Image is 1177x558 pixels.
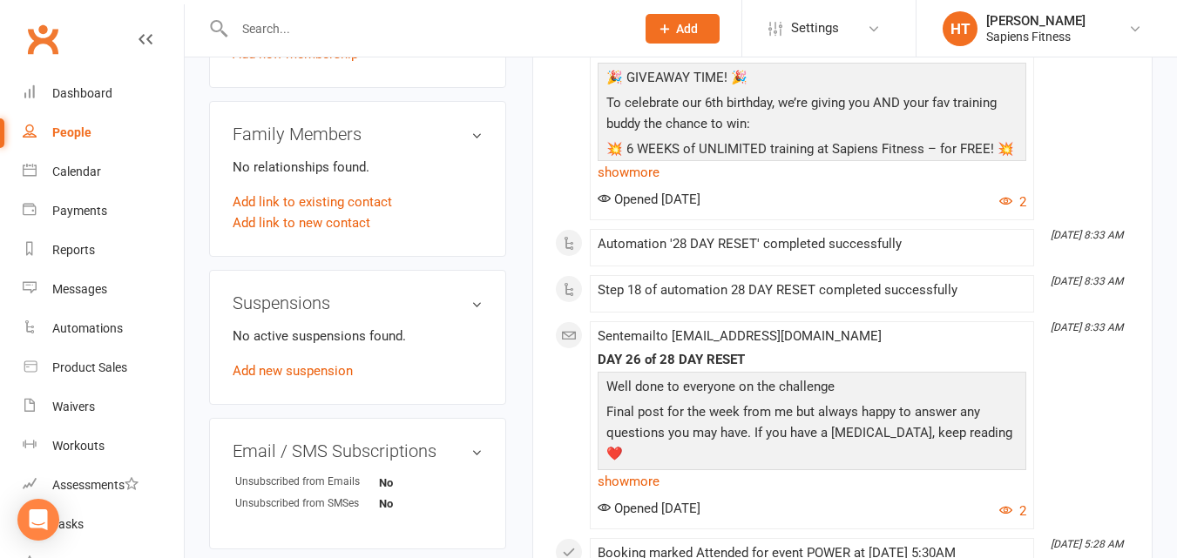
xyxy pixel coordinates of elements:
h3: Email / SMS Subscriptions [233,441,483,461]
p: No active suspensions found. [233,326,483,346]
a: show more [598,160,1026,185]
div: Unsubscribed from Emails [235,474,379,490]
strong: No [379,497,479,510]
div: Sapiens Fitness [986,29,1086,44]
p: 🎉 GIVEAWAY TIME! 🎉 [602,67,1022,92]
i: [DATE] 8:33 AM [1051,229,1123,241]
p: Well done to everyone on the challenge [602,376,1022,401]
div: Assessments [52,478,139,492]
strong: No [379,476,479,489]
div: Tasks [52,517,84,531]
button: 2 [999,501,1026,521]
a: Reports [23,231,184,270]
a: Product Sales [23,348,184,387]
div: Dashboard [52,86,112,100]
div: DAY 26 of 28 DAY RESET [598,353,1026,367]
div: Step 18 of automation 28 DAY RESET completed successfully [598,283,1026,298]
div: Automations [52,321,123,335]
a: Clubworx [21,17,64,61]
span: Settings [791,9,839,48]
a: Dashboard [23,74,184,113]
span: Add [676,22,698,36]
span: Sent email to [EMAIL_ADDRESS][DOMAIN_NAME] [598,328,882,344]
span: ❤️ [606,446,623,461]
h3: Suspensions [233,293,483,313]
div: HT [943,11,977,46]
a: Messages [23,270,184,309]
div: Calendar [52,165,101,178]
a: Add link to new contact [233,212,370,233]
a: Assessments [23,466,184,505]
span: 💥 6 WEEKS of UNLIMITED training at Sapiens Fitness – for FREE! 💥 [606,141,1014,157]
a: show more [598,469,1026,494]
button: Add [646,14,720,44]
div: [PERSON_NAME] [986,13,1086,29]
div: Workouts [52,439,105,453]
p: No relationships found. [233,157,483,178]
a: Add new suspension [233,363,353,379]
i: [DATE] 8:33 AM [1051,275,1123,287]
a: Add link to existing contact [233,192,392,212]
div: Messages [52,282,107,296]
div: Waivers [52,400,95,413]
input: Search... [229,17,623,41]
div: Unsubscribed from SMSes [235,495,379,512]
a: Workouts [23,427,184,466]
a: Waivers [23,387,184,427]
h3: Family Members [233,124,483,144]
i: [DATE] 5:28 AM [1051,538,1123,550]
p: According to the Australian Bureau of Statistics Ischaemic heart diseases remained the leading ca... [602,468,1022,535]
i: [DATE] 8:33 AM [1051,321,1123,333]
span: To celebrate our 6th birthday, we’re giving you AND your fav training buddy the chance to win: [606,95,997,131]
div: Product Sales [52,360,127,374]
div: Automation '28 DAY RESET' completed successfully [598,237,1026,252]
a: People [23,113,184,152]
span: Opened [DATE] [598,501,700,516]
div: People [52,125,91,139]
button: 2 [999,192,1026,212]
p: Final post for the week from me but always happy to answer any questions you may have. If you hav... [602,401,1022,468]
div: Reports [52,243,95,257]
a: Automations [23,309,184,348]
span: Opened [DATE] [598,192,700,207]
div: Open Intercom Messenger [17,499,59,541]
div: Payments [52,204,107,218]
a: Payments [23,192,184,231]
a: Tasks [23,505,184,544]
a: Calendar [23,152,184,192]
